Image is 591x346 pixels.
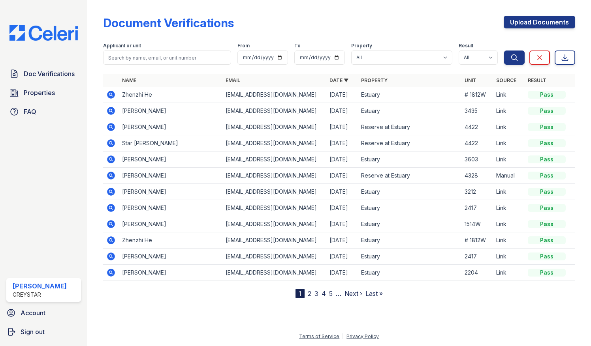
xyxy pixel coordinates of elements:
[222,168,326,184] td: [EMAIL_ADDRESS][DOMAIN_NAME]
[222,135,326,151] td: [EMAIL_ADDRESS][DOMAIN_NAME]
[358,103,462,119] td: Estuary
[322,290,326,297] a: 4
[119,216,223,232] td: [PERSON_NAME]
[358,184,462,200] td: Estuary
[222,232,326,249] td: [EMAIL_ADDRESS][DOMAIN_NAME]
[24,107,36,116] span: FAQ
[528,77,546,83] a: Result
[119,135,223,151] td: Star [PERSON_NAME]
[461,151,493,168] td: 3603
[21,327,45,337] span: Sign out
[459,43,473,49] label: Result
[119,151,223,168] td: [PERSON_NAME]
[346,333,379,339] a: Privacy Policy
[326,200,358,216] td: [DATE]
[299,333,339,339] a: Terms of Service
[103,43,141,49] label: Applicant or unit
[358,216,462,232] td: Estuary
[528,236,566,244] div: Pass
[226,77,240,83] a: Email
[326,216,358,232] td: [DATE]
[461,103,493,119] td: 3435
[528,123,566,131] div: Pass
[3,305,84,321] a: Account
[24,88,55,97] span: Properties
[528,220,566,228] div: Pass
[358,151,462,168] td: Estuary
[461,168,493,184] td: 4328
[465,77,476,83] a: Unit
[13,281,67,291] div: [PERSON_NAME]
[6,104,81,120] a: FAQ
[461,216,493,232] td: 1514W
[6,85,81,101] a: Properties
[528,139,566,147] div: Pass
[504,16,575,28] a: Upload Documents
[461,119,493,135] td: 4422
[528,91,566,99] div: Pass
[119,232,223,249] td: Zhenzhi He
[103,50,232,65] input: Search by name, email, or unit number
[336,289,341,298] span: …
[461,265,493,281] td: 2204
[237,43,250,49] label: From
[295,289,305,298] div: 1
[24,69,75,79] span: Doc Verifications
[222,103,326,119] td: [EMAIL_ADDRESS][DOMAIN_NAME]
[351,43,372,49] label: Property
[358,265,462,281] td: Estuary
[361,77,388,83] a: Property
[365,290,383,297] a: Last »
[342,333,344,339] div: |
[222,200,326,216] td: [EMAIL_ADDRESS][DOMAIN_NAME]
[329,290,333,297] a: 5
[326,184,358,200] td: [DATE]
[222,87,326,103] td: [EMAIL_ADDRESS][DOMAIN_NAME]
[103,16,234,30] div: Document Verifications
[119,87,223,103] td: Zhenzhi He
[493,216,525,232] td: Link
[528,269,566,277] div: Pass
[119,168,223,184] td: [PERSON_NAME]
[3,25,84,41] img: CE_Logo_Blue-a8612792a0a2168367f1c8372b55b34899dd931a85d93a1a3d3e32e68fde9ad4.png
[358,87,462,103] td: Estuary
[461,200,493,216] td: 2417
[326,151,358,168] td: [DATE]
[528,155,566,163] div: Pass
[493,151,525,168] td: Link
[119,184,223,200] td: [PERSON_NAME]
[329,77,348,83] a: Date ▼
[358,119,462,135] td: Reserve at Estuary
[326,249,358,265] td: [DATE]
[222,151,326,168] td: [EMAIL_ADDRESS][DOMAIN_NAME]
[358,249,462,265] td: Estuary
[326,103,358,119] td: [DATE]
[528,188,566,196] div: Pass
[222,184,326,200] td: [EMAIL_ADDRESS][DOMAIN_NAME]
[222,249,326,265] td: [EMAIL_ADDRESS][DOMAIN_NAME]
[493,232,525,249] td: Link
[493,103,525,119] td: Link
[493,87,525,103] td: Link
[493,135,525,151] td: Link
[528,204,566,212] div: Pass
[308,290,311,297] a: 2
[222,216,326,232] td: [EMAIL_ADDRESS][DOMAIN_NAME]
[122,77,136,83] a: Name
[13,291,67,299] div: Greystar
[326,87,358,103] td: [DATE]
[119,249,223,265] td: [PERSON_NAME]
[119,103,223,119] td: [PERSON_NAME]
[358,200,462,216] td: Estuary
[314,290,318,297] a: 3
[326,135,358,151] td: [DATE]
[119,200,223,216] td: [PERSON_NAME]
[461,249,493,265] td: 2417
[493,184,525,200] td: Link
[326,265,358,281] td: [DATE]
[3,324,84,340] a: Sign out
[461,87,493,103] td: # 1812W
[21,308,45,318] span: Account
[528,252,566,260] div: Pass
